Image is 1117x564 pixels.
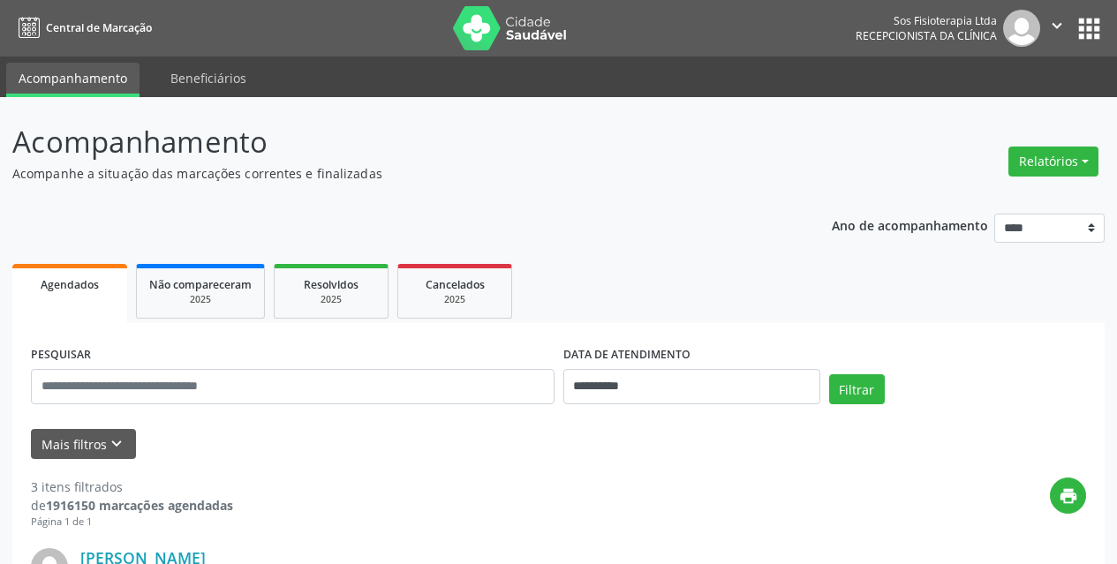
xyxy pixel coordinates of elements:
button: Filtrar [829,374,885,404]
p: Acompanhamento [12,120,777,164]
i:  [1047,16,1067,35]
div: 2025 [149,293,252,306]
strong: 1916150 marcações agendadas [46,497,233,514]
span: Resolvidos [304,277,358,292]
i: print [1059,486,1078,506]
button: Mais filtroskeyboard_arrow_down [31,429,136,460]
label: DATA DE ATENDIMENTO [563,342,691,369]
a: Acompanhamento [6,63,140,97]
a: Beneficiários [158,63,259,94]
label: PESQUISAR [31,342,91,369]
i: keyboard_arrow_down [107,434,126,454]
button: Relatórios [1008,147,1098,177]
span: Agendados [41,277,99,292]
p: Acompanhe a situação das marcações correntes e finalizadas [12,164,777,183]
span: Central de Marcação [46,20,152,35]
button:  [1040,10,1074,47]
span: Não compareceram [149,277,252,292]
div: 2025 [411,293,499,306]
div: de [31,496,233,515]
p: Ano de acompanhamento [832,214,988,236]
button: apps [1074,13,1105,44]
a: Central de Marcação [12,13,152,42]
span: Recepcionista da clínica [856,28,997,43]
div: Sos Fisioterapia Ltda [856,13,997,28]
div: 2025 [287,293,375,306]
div: 3 itens filtrados [31,478,233,496]
span: Cancelados [426,277,485,292]
button: print [1050,478,1086,514]
img: img [1003,10,1040,47]
div: Página 1 de 1 [31,515,233,530]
